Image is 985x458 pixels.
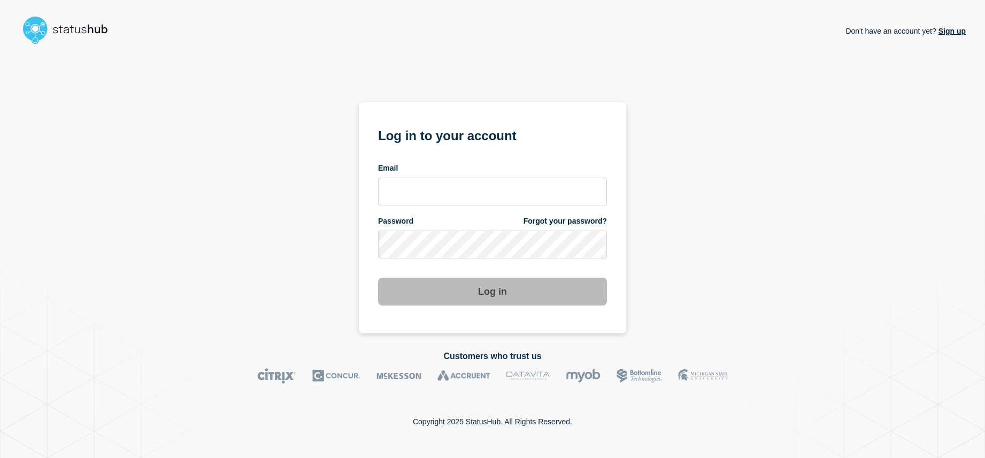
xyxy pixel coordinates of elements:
span: Password [378,216,413,226]
a: Forgot your password? [524,216,607,226]
img: myob logo [566,368,601,384]
input: password input [378,231,607,258]
p: Don't have an account yet? [845,18,966,44]
p: Copyright 2025 StatusHub. All Rights Reserved. [413,417,572,426]
img: McKesson logo [376,368,421,384]
img: MSU logo [678,368,728,384]
img: Accruent logo [437,368,490,384]
img: Citrix logo [257,368,296,384]
input: email input [378,178,607,205]
img: Concur logo [312,368,360,384]
img: StatusHub logo [19,13,121,47]
a: Sign up [936,27,966,35]
img: Bottomline logo [617,368,662,384]
h1: Log in to your account [378,125,607,144]
button: Log in [378,278,607,306]
img: DataVita logo [506,368,550,384]
h2: Customers who trust us [19,352,966,361]
span: Email [378,163,398,173]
